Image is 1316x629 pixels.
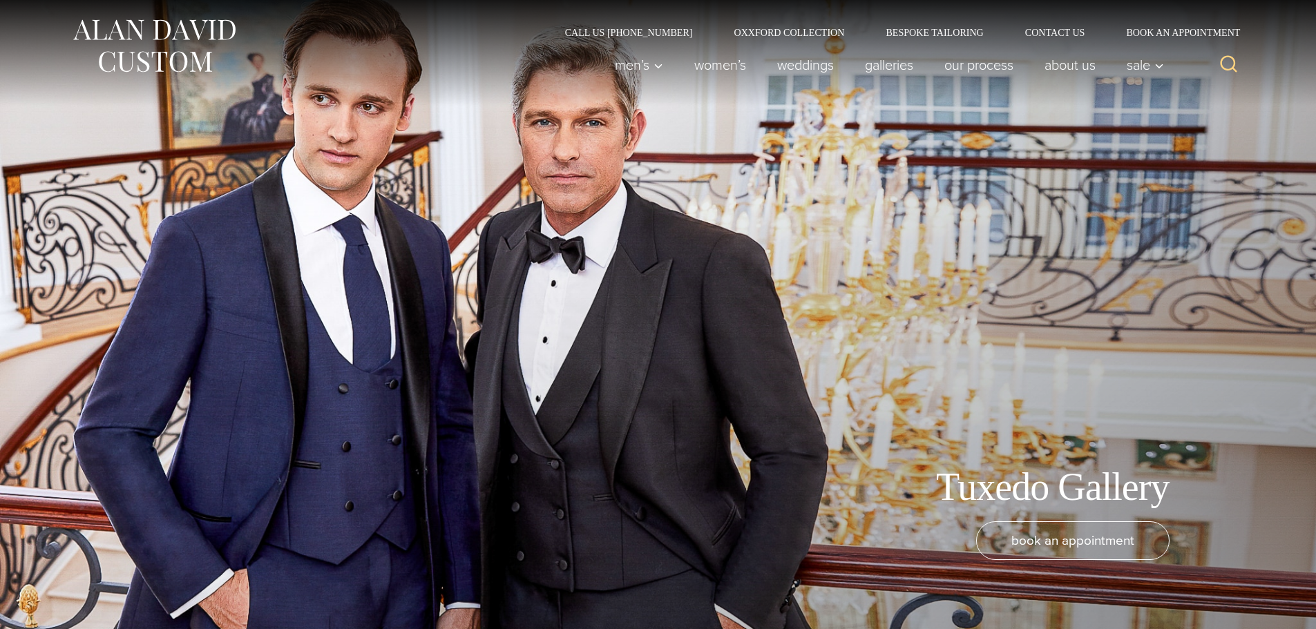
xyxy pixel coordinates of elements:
a: Contact Us [1004,28,1106,37]
h1: Tuxedo Gallery [936,464,1170,510]
a: book an appointment [976,521,1170,560]
nav: Secondary Navigation [544,28,1246,37]
a: Oxxford Collection [713,28,865,37]
a: Our Process [928,51,1029,79]
a: weddings [761,51,849,79]
img: Alan David Custom [71,15,237,77]
nav: Primary Navigation [599,51,1171,79]
span: Men’s [615,58,663,72]
a: Women’s [678,51,761,79]
span: Sale [1127,58,1164,72]
a: Galleries [849,51,928,79]
a: Book an Appointment [1105,28,1245,37]
a: About Us [1029,51,1111,79]
a: Call Us [PHONE_NUMBER] [544,28,714,37]
button: View Search Form [1212,48,1246,81]
a: Bespoke Tailoring [865,28,1004,37]
span: book an appointment [1011,530,1134,550]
